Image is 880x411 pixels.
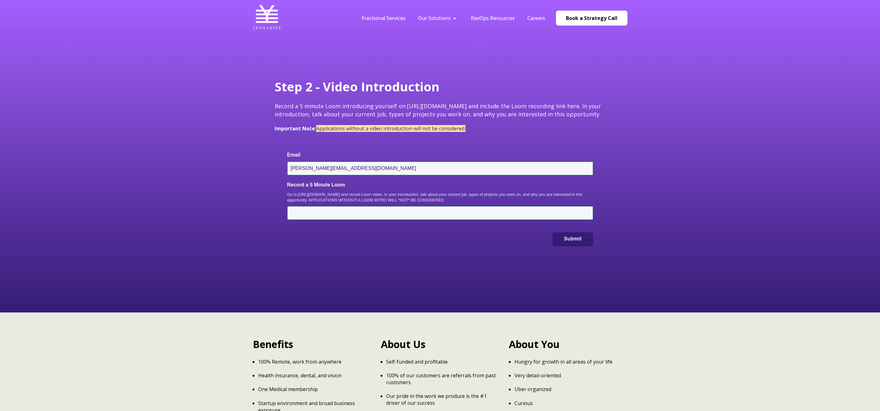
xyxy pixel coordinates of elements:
div: Go to [URL][DOMAIN_NAME] and record Loom video. In your introduction, talk about your current job... [287,192,593,203]
h2: About You [509,337,627,351]
p: Our pride in the work we produce is the #1 driver of our success [386,393,499,406]
h2: About Us [381,337,499,351]
p: Hungry for growth in all areas of your life [514,358,627,365]
p: 100% of our customers are referrals from past customers [386,372,499,386]
a: Fractional Services [361,15,406,22]
a: Our Solutions [418,15,451,22]
p: Curious [514,400,627,407]
p: Uber organized [514,386,627,393]
span: Record a 5 minute Loom introducing yourself on [URL][DOMAIN_NAME] and include the Loom recording ... [275,102,601,118]
h2: Benefits [253,337,371,351]
p: Very detail-oriented [514,372,627,379]
span: Important Note: [275,125,316,132]
button: Submit [553,232,593,245]
p: One Medical membership [258,386,371,393]
a: Book a Strategy Call [556,11,627,26]
img: Lean Layer Logo [253,3,281,31]
span: Record a 5 Minute Loom [287,182,345,187]
span: Step 2 - Video Introduction [275,78,440,95]
span: Email [287,152,301,157]
form: HubSpot Form [275,139,606,258]
a: Careers [527,15,545,22]
span: Applications without a video introduction will not be considered. [316,125,465,132]
a: RevOps Resources [471,15,515,22]
p: Self-funded and profitable [386,358,499,365]
p: 100% Remote, work from anywhere [258,358,371,365]
div: Navigation Menu [355,15,551,22]
p: Health insurance, dental, and vision [258,372,371,379]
